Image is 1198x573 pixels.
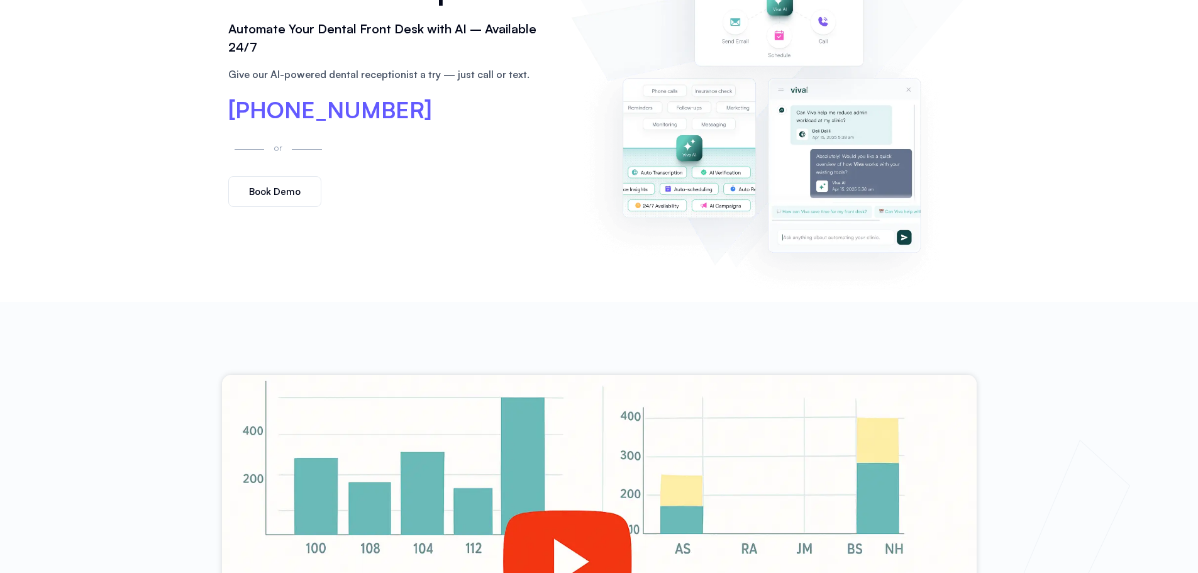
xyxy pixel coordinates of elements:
h2: Automate Your Dental Front Desk with AI – Available 24/7 [228,20,553,57]
p: or [270,140,286,155]
a: Book Demo [228,176,321,207]
span: Book Demo [249,187,301,196]
p: Give our AI-powered dental receptionist a try — just call or text. [228,67,553,82]
a: [PHONE_NUMBER] [228,99,432,121]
